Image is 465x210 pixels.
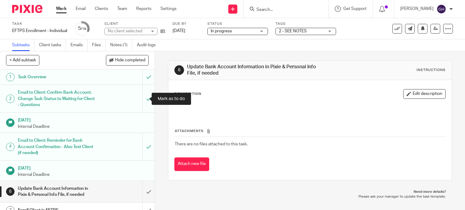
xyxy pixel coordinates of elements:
[173,21,200,26] label: Due by
[6,143,15,151] div: 4
[211,29,232,33] span: In progress
[6,73,15,81] div: 1
[115,58,145,63] span: Hide completed
[175,129,204,133] span: Attachments
[160,6,176,12] a: Settings
[78,25,86,32] div: 5
[18,164,149,171] h1: [DATE]
[174,157,209,171] button: Attach new file
[117,6,127,12] a: Team
[187,64,323,77] h1: Update Bank Account Information in Pixie & Personal Info File, if needed
[71,39,87,51] a: Emails
[110,39,132,51] a: Notes (1)
[12,21,67,26] label: Task
[279,29,307,33] span: 2 - SEE NOTES
[437,4,446,14] img: svg%3E
[18,73,97,82] h1: Task Overview
[108,28,147,34] div: No client selected
[76,6,86,12] a: Email
[12,5,42,13] img: Pixie
[403,89,446,99] button: Edit description
[256,7,310,13] input: Search
[400,6,434,12] p: [PERSON_NAME]
[104,21,165,26] label: Client
[173,29,185,33] span: [DATE]
[18,136,97,157] h1: Email to Client: Reminder for Bank Account Confirmation - Also Text Client (if needed)
[6,95,15,103] div: 2
[275,21,336,26] label: Tags
[343,7,367,11] span: Get Support
[175,142,248,146] span: There are no files attached to this task.
[81,27,86,31] small: /16
[18,124,149,130] p: Internal Deadline
[18,116,149,123] h1: [DATE]
[18,88,97,109] h1: Email to Client: Confirm Bank Account. Change Task Status to Waiting for Client - Questions
[136,6,151,12] a: Reports
[174,92,201,96] p: Description
[56,6,67,12] a: Work
[137,39,160,51] a: Audit logs
[417,68,446,73] div: Instructions
[18,172,149,178] p: Internal Deadline
[174,65,184,75] div: 6
[12,28,67,34] div: EFTPS Enrollment - Individual
[18,184,97,199] h1: Update Bank Account Information in Pixie & Personal Info File, if needed
[6,187,15,196] div: 6
[92,39,106,51] a: Files
[95,6,108,12] a: Clients
[6,55,39,65] button: + Add subtask
[207,21,268,26] label: Status
[174,194,446,199] p: Please ask your manager to update the task template.
[174,189,446,194] p: Need more details?
[39,39,66,51] a: Client tasks
[12,39,35,51] a: Subtasks
[106,55,149,65] button: Hide completed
